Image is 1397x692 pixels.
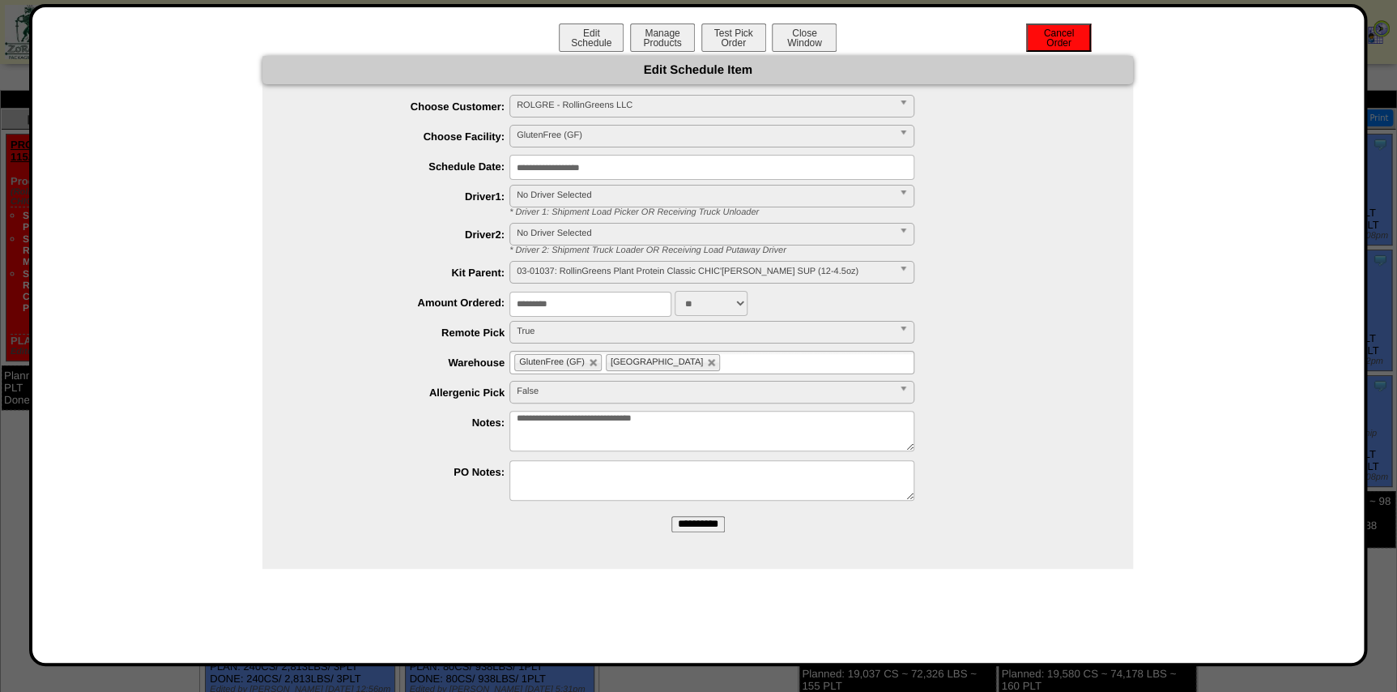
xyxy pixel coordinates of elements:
[295,130,509,143] label: Choose Facility:
[1026,23,1091,52] button: CancelOrder
[701,23,766,52] button: Test PickOrder
[770,36,838,49] a: CloseWindow
[519,357,585,367] span: GlutenFree (GF)
[295,229,509,241] label: Driver2:
[611,357,704,367] span: [GEOGRAPHIC_DATA]
[517,224,892,243] span: No Driver Selected
[295,466,509,478] label: PO Notes:
[517,382,892,401] span: False
[517,322,892,341] span: True
[295,297,509,309] label: Amount Ordered:
[559,23,624,52] button: EditSchedule
[295,357,509,369] label: Warehouse
[295,160,509,173] label: Schedule Date:
[262,56,1133,84] div: Edit Schedule Item
[295,416,509,429] label: Notes:
[772,23,837,52] button: CloseWindow
[295,190,509,203] label: Driver1:
[517,126,892,145] span: GlutenFree (GF)
[497,207,1133,217] div: * Driver 1: Shipment Load Picker OR Receiving Truck Unloader
[295,327,509,339] label: Remote Pick
[517,186,892,205] span: No Driver Selected
[295,267,509,279] label: Kit Parent:
[295,100,509,113] label: Choose Customer:
[517,96,892,115] span: ROLGRE - RollinGreens LLC
[630,23,695,52] button: ManageProducts
[295,387,509,399] label: Allergenic Pick
[497,246,1133,255] div: * Driver 2: Shipment Truck Loader OR Receiving Load Putaway Driver
[517,262,892,281] span: 03-01037: RollinGreens Plant Protein Classic CHIC'[PERSON_NAME] SUP (12-4.5oz)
